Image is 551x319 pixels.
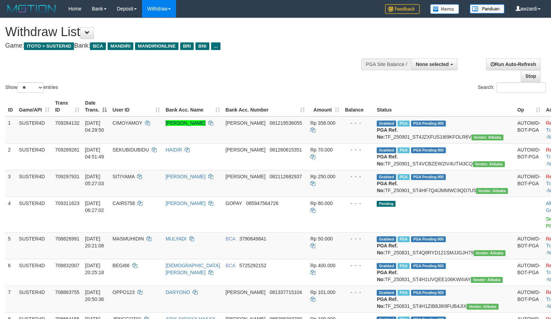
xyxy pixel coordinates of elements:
span: PGA Pending [411,263,446,269]
span: MANDIRI [108,42,133,50]
td: TF_250901_ST4HF7Q4IJMMWC9QD7U5 [374,170,515,197]
span: [DATE] 20:21:08 [85,236,104,248]
span: None selected [416,62,449,67]
th: Trans ID: activate to sort column ascending [52,97,82,116]
td: AUTOWD-BOT-PGA [515,232,543,259]
div: - - - [345,173,371,180]
span: Grabbed [377,174,396,180]
a: Stop [521,70,541,82]
span: Marked by awzardi [398,147,410,153]
td: 6 [5,259,16,286]
h4: Game: Bank: [5,42,360,49]
span: Copy 081260615351 to clipboard [269,147,302,153]
span: BCA [226,263,235,268]
span: Vendor URL: https://settle4.1velocity.biz [474,250,506,256]
span: 709297931 [55,174,80,179]
span: Copy 3790649841 to clipboard [239,236,266,242]
td: AUTOWD-BOT-PGA [515,170,543,197]
span: PGA Pending [411,147,446,153]
a: [PERSON_NAME] [166,201,206,206]
td: SUSTER4D [16,197,52,232]
span: Grabbed [377,290,396,296]
td: SUSTER4D [16,286,52,312]
label: Show entries [5,82,58,93]
span: OPPO123 [112,289,135,295]
td: TF_250831_ST4H1ZIB8J8I9FUB4JIX [374,286,515,312]
span: MASMUHIDIN [112,236,144,242]
span: Marked by awzardi [398,174,410,180]
b: PGA Ref. No: [377,127,398,140]
span: Marked by awzardi [398,121,410,126]
td: TF_250901_ST4JZXFUS1I69KFOLR6V [374,116,515,144]
a: HAIDIR [166,147,182,153]
button: None selected [411,58,458,70]
span: Rp 250.000 [310,174,335,179]
span: [PERSON_NAME] [226,289,266,295]
span: [DATE] 05:27:03 [85,174,104,186]
b: PGA Ref. No: [377,243,398,255]
th: Game/API: activate to sort column ascending [16,97,52,116]
td: AUTOWD-BOT-PGA [515,259,543,286]
span: 708826991 [55,236,80,242]
span: 709289281 [55,147,80,153]
span: Rp 101.000 [310,289,335,295]
span: SITIYAMA [112,174,135,179]
span: Rp 80.000 [310,201,333,206]
span: Copy 5725292152 to clipboard [239,263,266,268]
select: Showentries [17,82,43,93]
a: [PERSON_NAME] [166,174,206,179]
span: Grabbed [377,236,396,242]
span: [DATE] 06:27:02 [85,201,104,213]
td: AUTOWD-BOT-PGA [515,116,543,144]
div: - - - [345,289,371,296]
span: Copy 081337715104 to clipboard [269,289,302,295]
span: Vendor URL: https://settle4.1velocity.biz [471,277,503,283]
span: MANDIRIONLINE [135,42,178,50]
div: PGA Site Balance / [361,58,411,70]
span: Copy 081219536055 to clipboard [269,120,302,126]
label: Search: [478,82,546,93]
td: SUSTER4D [16,116,52,144]
img: panduan.png [470,4,504,14]
th: Date Trans.: activate to sort column descending [82,97,110,116]
span: [PERSON_NAME] [226,147,266,153]
div: - - - [345,262,371,269]
th: Bank Acc. Number: activate to sort column ascending [223,97,308,116]
span: Vendor URL: https://settle4.1velocity.biz [471,134,503,140]
span: BCA [226,236,235,242]
span: [DATE] 20:25:18 [85,263,104,275]
td: 5 [5,232,16,259]
th: Amount: activate to sort column ascending [308,97,342,116]
b: PGA Ref. No: [377,181,398,193]
span: Rp 358.000 [310,120,335,126]
td: 2 [5,143,16,170]
b: PGA Ref. No: [377,270,398,282]
td: AUTOWD-BOT-PGA [515,286,543,312]
span: Copy 082112682937 to clipboard [269,174,302,179]
span: PGA Pending [411,236,446,242]
td: SUSTER4D [16,259,52,286]
span: Marked by awzren [398,263,410,269]
th: User ID: activate to sort column ascending [110,97,163,116]
div: - - - [345,146,371,153]
span: ... [211,42,220,50]
span: Rp 400.000 [310,263,335,268]
span: Pending [377,201,395,207]
span: Marked by awzardi [398,290,410,296]
td: 7 [5,286,16,312]
img: MOTION_logo.png [5,3,58,14]
span: BCA [90,42,106,50]
div: - - - [345,200,371,207]
th: Balance [342,97,374,116]
span: Rp 50.000 [310,236,333,242]
span: 709311623 [55,201,80,206]
td: SUSTER4D [16,170,52,197]
span: Rp 70.000 [310,147,333,153]
td: TF_250831_ST4Q8RYD121SMJJGJH79 [374,232,515,259]
div: - - - [345,235,371,242]
td: 3 [5,170,16,197]
input: Search: [496,82,546,93]
span: Vendor URL: https://settle4.1velocity.biz [473,161,505,167]
span: Grabbed [377,147,396,153]
span: CAIR5758 [112,201,135,206]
